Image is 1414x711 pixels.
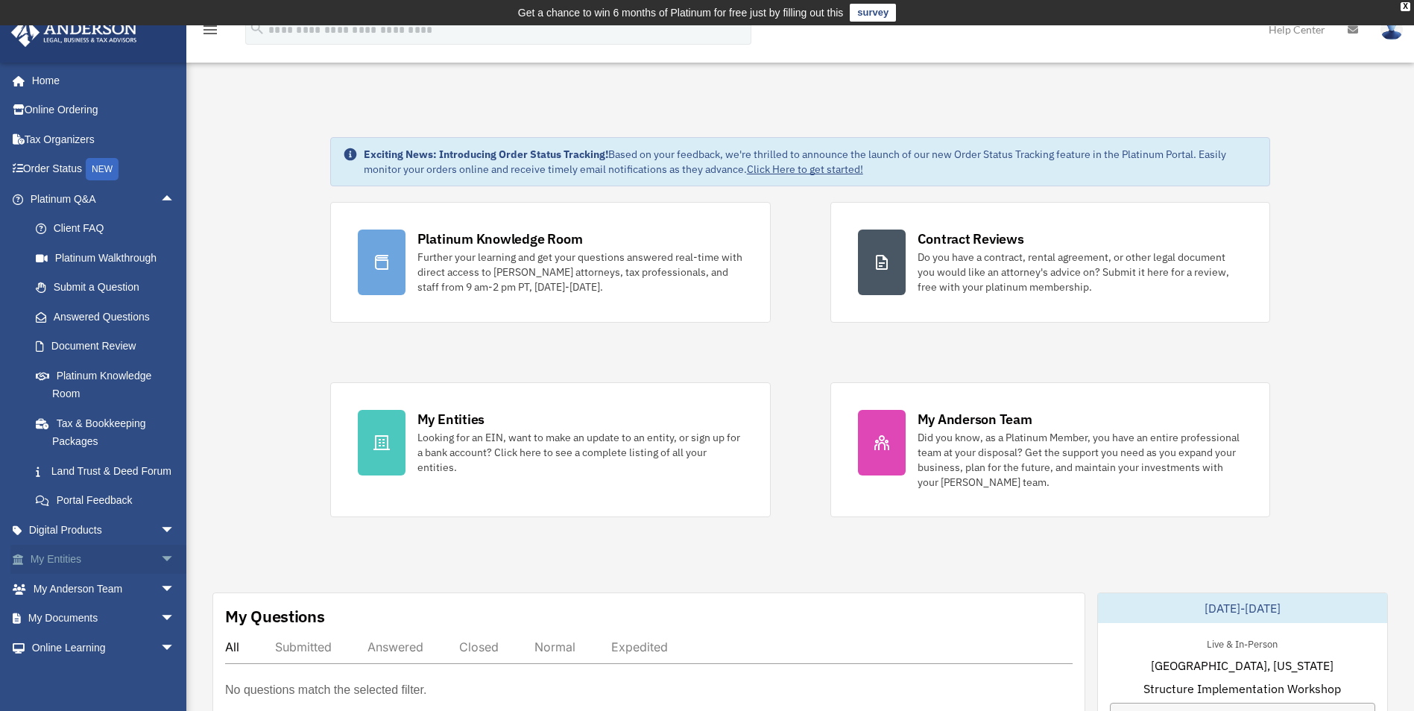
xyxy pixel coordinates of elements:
[21,243,198,273] a: Platinum Walkthrough
[417,250,743,294] div: Further your learning and get your questions answered real-time with direct access to [PERSON_NAM...
[10,633,198,663] a: Online Learningarrow_drop_down
[367,639,423,654] div: Answered
[21,332,198,361] a: Document Review
[21,214,198,244] a: Client FAQ
[21,302,198,332] a: Answered Questions
[417,230,583,248] div: Platinum Knowledge Room
[330,202,771,323] a: Platinum Knowledge Room Further your learning and get your questions answered real-time with dire...
[364,147,1258,177] div: Based on your feedback, we're thrilled to announce the launch of our new Order Status Tracking fe...
[10,574,198,604] a: My Anderson Teamarrow_drop_down
[249,20,265,37] i: search
[160,515,190,546] span: arrow_drop_down
[225,639,239,654] div: All
[160,184,190,215] span: arrow_drop_up
[10,184,198,214] a: Platinum Q&Aarrow_drop_up
[747,162,863,176] a: Click Here to get started!
[21,361,198,408] a: Platinum Knowledge Room
[417,430,743,475] div: Looking for an EIN, want to make an update to an entity, or sign up for a bank account? Click her...
[225,605,325,628] div: My Questions
[10,604,198,633] a: My Documentsarrow_drop_down
[364,148,608,161] strong: Exciting News: Introducing Order Status Tracking!
[1143,680,1341,698] span: Structure Implementation Workshop
[534,639,575,654] div: Normal
[21,273,198,303] a: Submit a Question
[21,486,198,516] a: Portal Feedback
[10,124,198,154] a: Tax Organizers
[275,639,332,654] div: Submitted
[10,545,198,575] a: My Entitiesarrow_drop_down
[417,410,485,429] div: My Entities
[1380,19,1403,40] img: User Pic
[330,382,771,517] a: My Entities Looking for an EIN, want to make an update to an entity, or sign up for a bank accoun...
[7,18,142,47] img: Anderson Advisors Platinum Portal
[518,4,844,22] div: Get a chance to win 6 months of Platinum for free just by filling out this
[10,154,198,185] a: Order StatusNEW
[160,633,190,663] span: arrow_drop_down
[459,639,499,654] div: Closed
[918,410,1032,429] div: My Anderson Team
[225,680,426,701] p: No questions match the selected filter.
[160,604,190,634] span: arrow_drop_down
[918,430,1243,490] div: Did you know, as a Platinum Member, you have an entire professional team at your disposal? Get th...
[1195,635,1290,651] div: Live & In-Person
[1151,657,1333,674] span: [GEOGRAPHIC_DATA], [US_STATE]
[918,230,1024,248] div: Contract Reviews
[1098,593,1387,623] div: [DATE]-[DATE]
[1401,2,1410,11] div: close
[918,250,1243,294] div: Do you have a contract, rental agreement, or other legal document you would like an attorney's ad...
[201,21,219,39] i: menu
[830,202,1271,323] a: Contract Reviews Do you have a contract, rental agreement, or other legal document you would like...
[21,456,198,486] a: Land Trust & Deed Forum
[850,4,896,22] a: survey
[10,515,198,545] a: Digital Productsarrow_drop_down
[21,408,198,456] a: Tax & Bookkeeping Packages
[86,158,119,180] div: NEW
[160,574,190,604] span: arrow_drop_down
[830,382,1271,517] a: My Anderson Team Did you know, as a Platinum Member, you have an entire professional team at your...
[10,95,198,125] a: Online Ordering
[160,545,190,575] span: arrow_drop_down
[201,26,219,39] a: menu
[611,639,668,654] div: Expedited
[10,66,190,95] a: Home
